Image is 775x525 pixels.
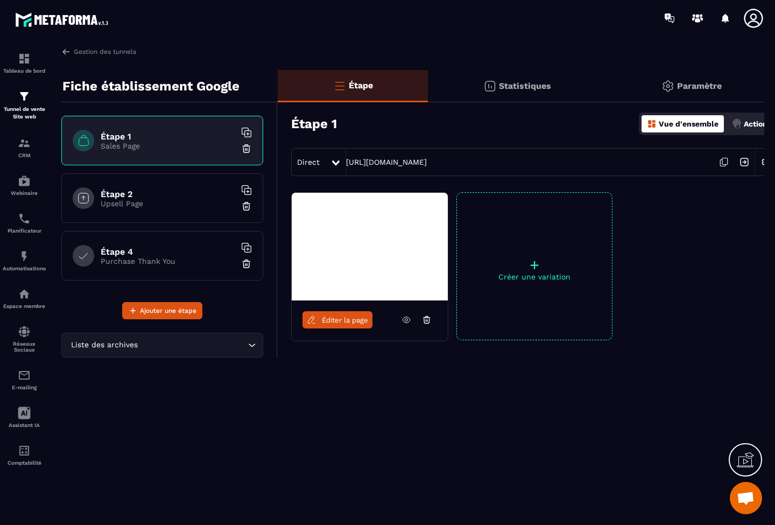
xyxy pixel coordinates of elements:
a: Assistant IA [3,398,46,436]
input: Search for option [140,339,245,351]
img: arrow [61,47,71,57]
p: Étape [349,80,373,90]
p: CRM [3,152,46,158]
img: formation [18,137,31,150]
a: schedulerschedulerPlanificateur [3,204,46,242]
img: trash [241,258,252,269]
a: formationformationCRM [3,129,46,166]
p: Paramètre [677,81,722,91]
img: setting-gr.5f69749f.svg [661,80,674,93]
p: Créer une variation [457,272,612,281]
span: Direct [297,158,320,166]
p: Réseaux Sociaux [3,341,46,353]
p: Statistiques [499,81,551,91]
img: bars-o.4a397970.svg [333,79,346,92]
p: Planificateur [3,228,46,234]
h3: Étape 1 [291,116,337,131]
img: accountant [18,444,31,457]
p: Actions [744,120,771,128]
a: formationformationTunnel de vente Site web [3,82,46,129]
a: automationsautomationsEspace membre [3,279,46,317]
img: logo [15,10,112,30]
img: dashboard-orange.40269519.svg [647,119,657,129]
a: accountantaccountantComptabilité [3,436,46,474]
img: actions.d6e523a2.png [732,119,742,129]
img: automations [18,174,31,187]
img: automations [18,288,31,300]
a: Gestion des tunnels [61,47,136,57]
span: Ajouter une étape [140,305,196,316]
p: Tunnel de vente Site web [3,106,46,121]
img: formation [18,90,31,103]
img: automations [18,250,31,263]
p: Tableau de bord [3,68,46,74]
div: Search for option [61,333,263,358]
p: Webinaire [3,190,46,196]
p: Assistant IA [3,422,46,428]
a: social-networksocial-networkRéseaux Sociaux [3,317,46,361]
span: Liste des archives [68,339,140,351]
p: Upsell Page [101,199,235,208]
span: Éditer la page [322,316,368,324]
a: automationsautomationsAutomatisations [3,242,46,279]
img: social-network [18,325,31,338]
a: automationsautomationsWebinaire [3,166,46,204]
p: + [457,257,612,272]
img: stats.20deebd0.svg [483,80,496,93]
p: Automatisations [3,265,46,271]
p: E-mailing [3,384,46,390]
img: scheduler [18,212,31,225]
p: Purchase Thank You [101,257,235,265]
img: trash [241,143,252,154]
a: formationformationTableau de bord [3,44,46,82]
p: Fiche établissement Google [62,75,239,97]
img: image [292,193,448,300]
img: arrow-next.bcc2205e.svg [734,152,755,172]
p: Vue d'ensemble [659,120,718,128]
img: email [18,369,31,382]
h6: Étape 1 [101,131,235,142]
h6: Étape 2 [101,189,235,199]
img: formation [18,52,31,65]
h6: Étape 4 [101,247,235,257]
button: Ajouter une étape [122,302,202,319]
a: emailemailE-mailing [3,361,46,398]
p: Espace membre [3,303,46,309]
div: Ouvrir le chat [730,482,762,514]
a: Éditer la page [302,311,372,328]
p: Sales Page [101,142,235,150]
img: trash [241,201,252,212]
a: [URL][DOMAIN_NAME] [346,158,427,166]
p: Comptabilité [3,460,46,466]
